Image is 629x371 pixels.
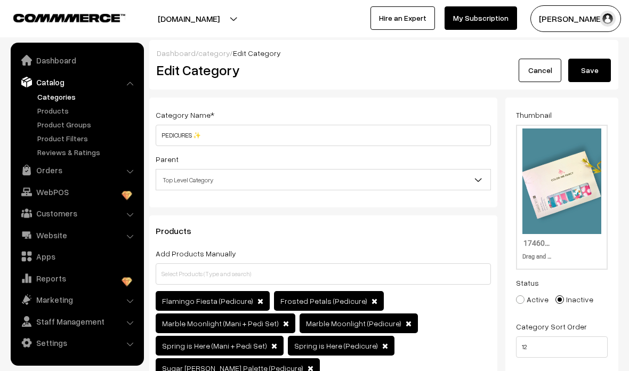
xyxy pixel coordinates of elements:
[370,6,435,30] a: Hire an Expert
[156,248,236,259] label: Add Products Manually
[157,49,196,58] a: Dashboard
[156,154,179,165] label: Parent
[519,59,561,82] a: Cancel
[157,47,611,59] div: / /
[280,296,367,305] span: Frosted Petals (Pedicure)
[600,11,616,27] img: user
[530,5,621,32] button: [PERSON_NAME]…
[13,333,140,352] a: Settings
[13,225,140,245] a: Website
[13,51,140,70] a: Dashboard
[162,319,279,328] span: Marble Moonlight (Mani + Pedi Set)
[555,294,593,305] label: Inactive
[568,59,611,82] button: Save
[13,72,140,92] a: Catalog
[516,336,608,358] input: Enter Number
[35,147,140,158] a: Reviews & Ratings
[13,182,140,201] a: WebPOS
[294,341,378,350] span: Spring is Here (Pedicure)
[13,247,140,266] a: Apps
[35,105,140,116] a: Products
[35,119,140,130] a: Product Groups
[13,312,140,331] a: Staff Management
[233,49,281,58] span: Edit Category
[516,277,539,288] label: Status
[156,125,491,146] input: Category Name
[516,321,587,332] label: Category Sort Order
[445,6,517,30] a: My Subscription
[198,49,230,58] a: category
[516,294,549,305] label: Active
[35,133,140,144] a: Product Filters
[516,109,552,120] label: Thumbnail
[13,11,107,23] a: COMMMERCE
[156,225,204,236] span: Products
[162,296,253,305] span: Flamingo Fiesta (Pedicure)
[156,171,490,189] span: Top Level Category
[13,14,125,22] img: COMMMERCE
[13,269,140,288] a: Reports
[13,204,140,223] a: Customers
[306,319,401,328] span: Marble Moonlight (Pedicure)
[156,263,491,285] input: Select Products (Type and search)
[162,341,267,350] span: Spring is Here (Mani + Pedi Set)
[156,169,491,190] span: Top Level Category
[157,62,494,78] h2: Edit Category
[35,91,140,102] a: Categories
[13,290,140,309] a: Marketing
[13,160,140,180] a: Orders
[156,109,214,120] label: Category Name
[120,5,257,32] button: [DOMAIN_NAME]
